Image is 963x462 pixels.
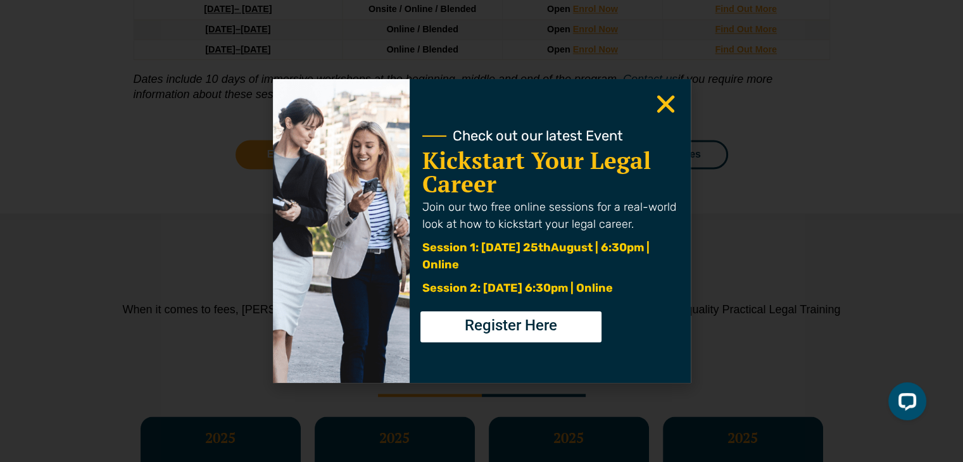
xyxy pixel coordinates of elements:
a: Kickstart Your Legal Career [422,145,651,199]
a: Register Here [420,311,601,342]
span: Session 2: [DATE] 6:30pm | Online [422,281,613,295]
span: Check out our latest Event [453,129,623,143]
span: Join our two free online sessions for a real-world look at how to kickstart your legal career. [422,200,676,231]
span: Register Here [465,318,557,333]
iframe: LiveChat chat widget [878,377,931,430]
span: Session 1: [DATE] 25 [422,240,538,254]
a: Close [653,92,678,116]
span: th [538,240,551,254]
